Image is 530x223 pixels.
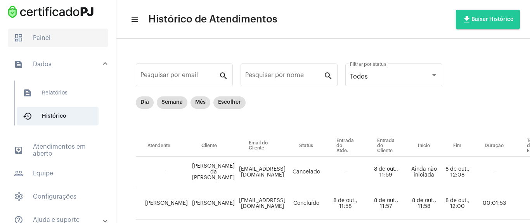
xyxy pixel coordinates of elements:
th: Email do Cliente [237,135,288,157]
span: Painel [8,29,108,47]
span: Configurações [8,187,108,206]
button: Baixar Histórico [456,10,520,29]
mat-icon: sidenav icon [23,111,32,121]
td: - [325,157,365,188]
mat-icon: sidenav icon [23,88,32,98]
td: Ainda não iniciada [406,157,442,188]
th: Atendente [136,135,190,157]
mat-icon: file_download [462,15,471,24]
th: Status [288,135,325,157]
td: [PERSON_NAME] [136,188,190,220]
td: [PERSON_NAME] [190,188,237,220]
mat-chip: Escolher [213,96,246,109]
mat-chip: Dia [136,96,154,109]
td: - [473,157,515,188]
div: sidenav iconDados [5,77,116,136]
mat-chip: Semana [157,96,187,109]
span: Equipe [8,164,108,183]
th: Fim [442,135,473,157]
span: Baixar Histórico [462,17,514,22]
td: 8 de out., 11:57 [365,188,406,220]
span: sidenav icon [14,192,23,201]
th: Entrada do Atde. [325,135,365,157]
mat-expansion-panel-header: sidenav iconDados [5,52,116,77]
td: - [136,157,190,188]
input: Pesquisar por email [140,73,219,80]
td: 8 de out., 11:59 [365,157,406,188]
mat-icon: sidenav icon [130,15,138,24]
td: [PERSON_NAME] da [PERSON_NAME] [190,157,237,188]
img: fba4626d-73b5-6c3e-879c-9397d3eee438.png [6,4,95,20]
mat-icon: sidenav icon [14,60,23,69]
span: Atendimentos em aberto [8,141,108,160]
th: Duração [473,135,515,157]
mat-panel-title: Dados [14,60,104,69]
td: 8 de out., 11:58 [406,188,442,220]
td: Concluído [288,188,325,220]
th: Cliente [190,135,237,157]
span: sidenav icon [14,33,23,43]
td: 8 de out., 11:58 [325,188,365,220]
th: Entrada do Cliente [365,135,406,157]
span: Relatórios [17,84,99,102]
td: [EMAIL_ADDRESS][DOMAIN_NAME] [237,157,288,188]
span: Histórico [17,107,99,125]
mat-icon: search [219,71,228,80]
td: 8 de out., 12:08 [442,157,473,188]
td: [EMAIL_ADDRESS][DOMAIN_NAME] [237,188,288,220]
mat-icon: search [324,71,333,80]
mat-chip: Mês [191,96,210,109]
span: Todos [350,74,368,80]
span: Histórico de Atendimentos [148,13,277,26]
td: Cancelado [288,157,325,188]
mat-icon: sidenav icon [14,146,23,155]
td: 00:01:53 [473,188,515,220]
td: 8 de out., 12:00 [442,188,473,220]
input: Pesquisar por nome [245,73,324,80]
mat-icon: sidenav icon [14,169,23,178]
th: Início [406,135,442,157]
